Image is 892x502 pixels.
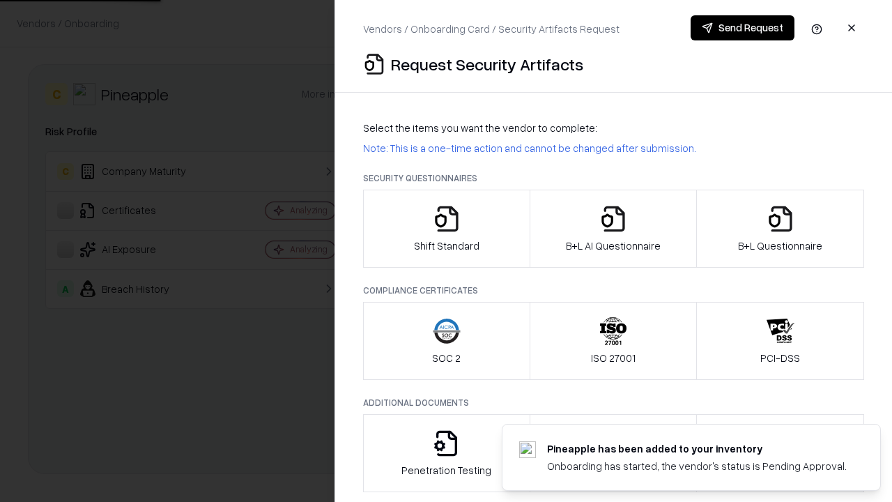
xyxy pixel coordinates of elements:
p: ISO 27001 [591,351,636,365]
button: Privacy Policy [530,414,698,492]
button: B+L AI Questionnaire [530,190,698,268]
img: pineappleenergy.com [519,441,536,458]
p: PCI-DSS [760,351,800,365]
button: B+L Questionnaire [696,190,864,268]
p: B+L Questionnaire [738,238,822,253]
button: ISO 27001 [530,302,698,380]
div: Pineapple has been added to your inventory [547,441,847,456]
button: Data Processing Agreement [696,414,864,492]
button: SOC 2 [363,302,530,380]
p: Note: This is a one-time action and cannot be changed after submission. [363,141,864,155]
p: Compliance Certificates [363,284,864,296]
p: Shift Standard [414,238,479,253]
button: Shift Standard [363,190,530,268]
p: Request Security Artifacts [391,53,583,75]
button: Penetration Testing [363,414,530,492]
p: Security Questionnaires [363,172,864,184]
button: PCI-DSS [696,302,864,380]
p: Select the items you want the vendor to complete: [363,121,864,135]
p: Vendors / Onboarding Card / Security Artifacts Request [363,22,620,36]
p: B+L AI Questionnaire [566,238,661,253]
p: Penetration Testing [401,463,491,478]
p: SOC 2 [432,351,461,365]
div: Onboarding has started, the vendor's status is Pending Approval. [547,459,847,473]
button: Send Request [691,15,794,40]
p: Additional Documents [363,397,864,409]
